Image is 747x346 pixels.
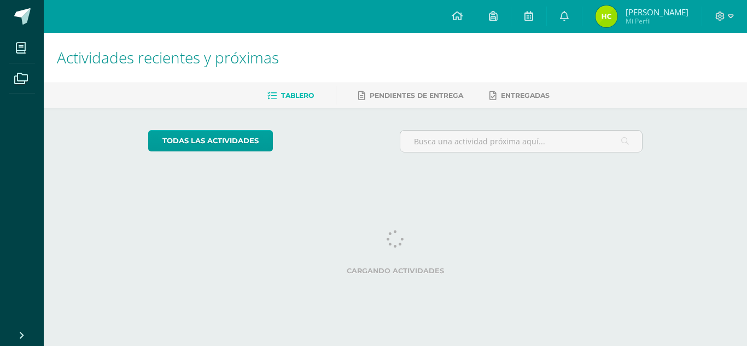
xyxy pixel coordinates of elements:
a: todas las Actividades [148,130,273,151]
span: Mi Perfil [626,16,688,26]
span: Actividades recientes y próximas [57,47,279,68]
span: Pendientes de entrega [370,91,463,99]
a: Tablero [267,87,314,104]
input: Busca una actividad próxima aquí... [400,131,643,152]
img: e3a71244cc96903c592583fe121591a9.png [596,5,617,27]
span: [PERSON_NAME] [626,7,688,17]
label: Cargando actividades [148,267,643,275]
span: Tablero [281,91,314,99]
a: Pendientes de entrega [358,87,463,104]
a: Entregadas [489,87,550,104]
span: Entregadas [501,91,550,99]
